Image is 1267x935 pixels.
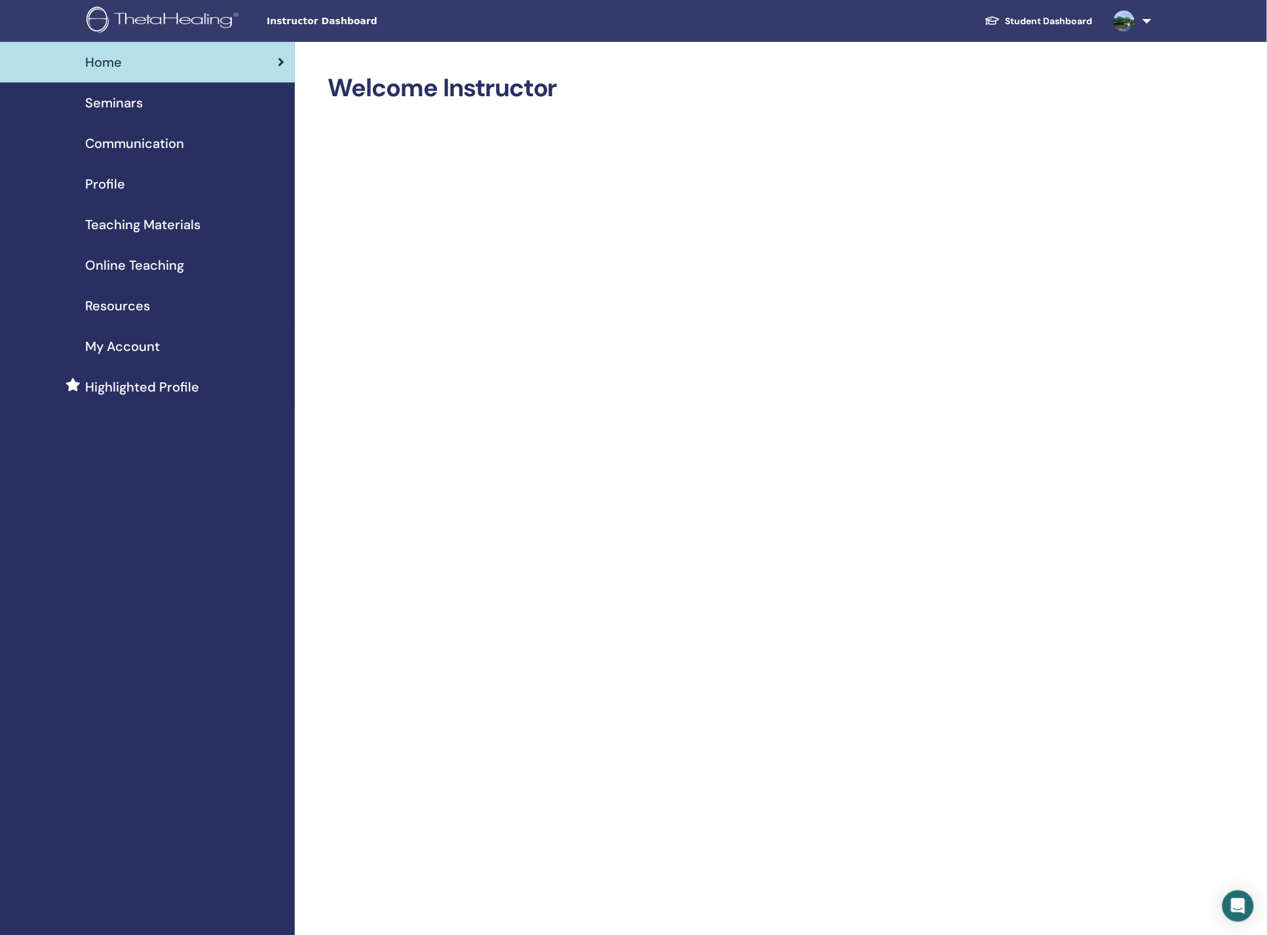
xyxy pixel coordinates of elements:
[85,174,125,194] span: Profile
[328,73,1127,103] h2: Welcome Instructor
[85,255,184,275] span: Online Teaching
[85,215,200,234] span: Teaching Materials
[1114,10,1135,31] img: default.jpg
[85,377,199,397] span: Highlighted Profile
[267,14,463,28] span: Instructor Dashboard
[1222,890,1254,922] div: Open Intercom Messenger
[86,7,243,36] img: logo.png
[85,337,160,356] span: My Account
[85,52,122,72] span: Home
[985,15,1000,26] img: graduation-cap-white.svg
[85,134,184,153] span: Communication
[974,9,1103,33] a: Student Dashboard
[85,93,143,113] span: Seminars
[85,296,150,316] span: Resources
